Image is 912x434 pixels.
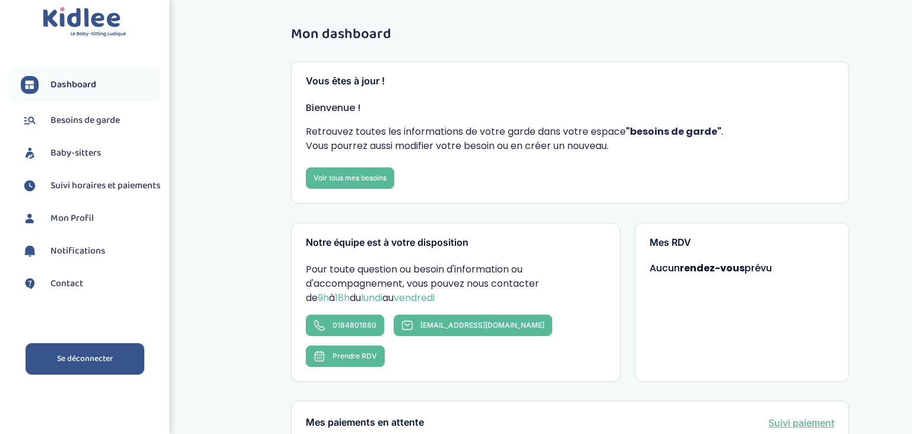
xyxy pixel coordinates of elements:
a: Besoins de garde [21,112,160,129]
h3: Notre équipe est à votre disposition [306,237,605,248]
a: Se déconnecter [26,343,144,375]
img: notification.svg [21,242,39,260]
h3: Mes paiements en attente [306,417,424,428]
span: Besoins de garde [50,113,120,128]
a: Notifications [21,242,160,260]
span: [EMAIL_ADDRESS][DOMAIN_NAME] [420,321,544,330]
img: profil.svg [21,210,39,227]
button: Prendre RDV [306,346,385,367]
span: 18h [335,291,350,305]
span: vendredi [394,291,435,305]
img: dashboard.svg [21,76,39,94]
h1: Mon dashboard [291,27,849,42]
span: 0184801880 [332,321,376,330]
img: babysitters.svg [21,144,39,162]
a: [EMAIL_ADDRESS][DOMAIN_NAME] [394,315,552,336]
strong: rendez-vous [680,261,745,275]
span: Suivi horaires et paiements [50,179,160,193]
p: Retrouvez toutes les informations de votre garde dans votre espace . Vous pourrez aussi modifier ... [306,125,834,153]
h3: Mes RDV [650,237,835,248]
span: Mon Profil [50,211,94,226]
a: 0184801880 [306,315,384,336]
span: Prendre RDV [332,351,377,360]
img: contact.svg [21,275,39,293]
a: Mon Profil [21,210,160,227]
a: Baby-sitters [21,144,160,162]
span: Contact [50,277,83,291]
a: Suivi horaires et paiements [21,177,160,195]
span: Baby-sitters [50,146,101,160]
span: lundi [361,291,382,305]
span: 9h [318,291,329,305]
a: Contact [21,275,160,293]
a: Voir tous mes besoins [306,167,394,189]
img: besoin.svg [21,112,39,129]
img: suivihoraire.svg [21,177,39,195]
img: logo.svg [43,7,126,37]
a: Suivi paiement [768,416,834,430]
span: Dashboard [50,78,96,92]
p: Bienvenue ! [306,101,834,115]
span: Notifications [50,244,105,258]
a: Dashboard [21,76,160,94]
p: Pour toute question ou besoin d'information ou d'accompagnement, vous pouvez nous contacter de à ... [306,262,605,305]
span: Aucun prévu [650,261,772,275]
h3: Vous êtes à jour ! [306,76,834,87]
strong: "besoins de garde" [626,125,721,138]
